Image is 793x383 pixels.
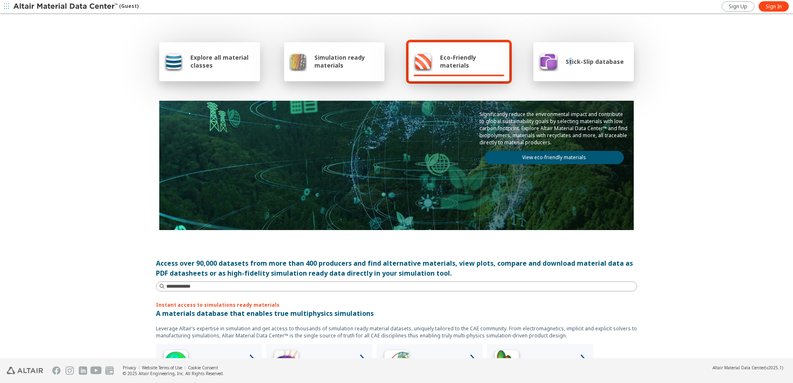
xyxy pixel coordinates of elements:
[414,51,433,71] img: Eco-Friendly materials
[190,53,255,69] span: Explore all material classes
[123,365,136,371] a: Privacy
[7,367,43,374] img: Altair Engineering
[713,365,783,371] div: (v2025.1)
[479,111,629,146] p: Significantly reduce the environmental impact and contribute to global sustainability goals by se...
[490,347,523,381] img: Crash Analyses Icon
[722,1,754,12] a: Sign Up
[314,53,379,69] span: Simulation ready materials
[380,347,413,381] img: Structural Analyses Icon
[13,2,119,11] img: Altair Material Data Center
[289,51,307,71] img: Simulation ready materials
[188,365,218,371] a: Cookie Consent
[156,325,637,339] p: Leverage Altair’s expertise in simulation and get access to thousands of simulation ready materia...
[156,308,637,318] p: A materials database that enables true multiphysics simulations
[766,3,782,10] span: Sign In
[538,51,558,71] img: Stick-Slip database
[759,1,789,12] a: Sign In
[13,2,139,11] div: (Guest)
[440,53,504,69] span: Eco-Friendly materials
[156,301,637,308] p: Instant access to simulations ready materials
[164,51,183,71] img: Explore all material classes
[156,258,637,278] div: Access over 90,000 datasets from more than 400 producers and find alternative materials, view plo...
[713,365,765,371] span: Altair Material Data Center
[159,347,192,381] img: High Frequency Icon
[566,58,624,65] span: Stick-Slip database
[729,3,747,10] span: Sign Up
[484,151,624,164] a: View eco-friendly materials
[123,371,224,376] div: © 2025 Altair Engineering, Inc. All Rights Reserved.
[270,347,303,381] img: Low Frequency Icon
[142,365,182,371] a: Website Terms of Use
